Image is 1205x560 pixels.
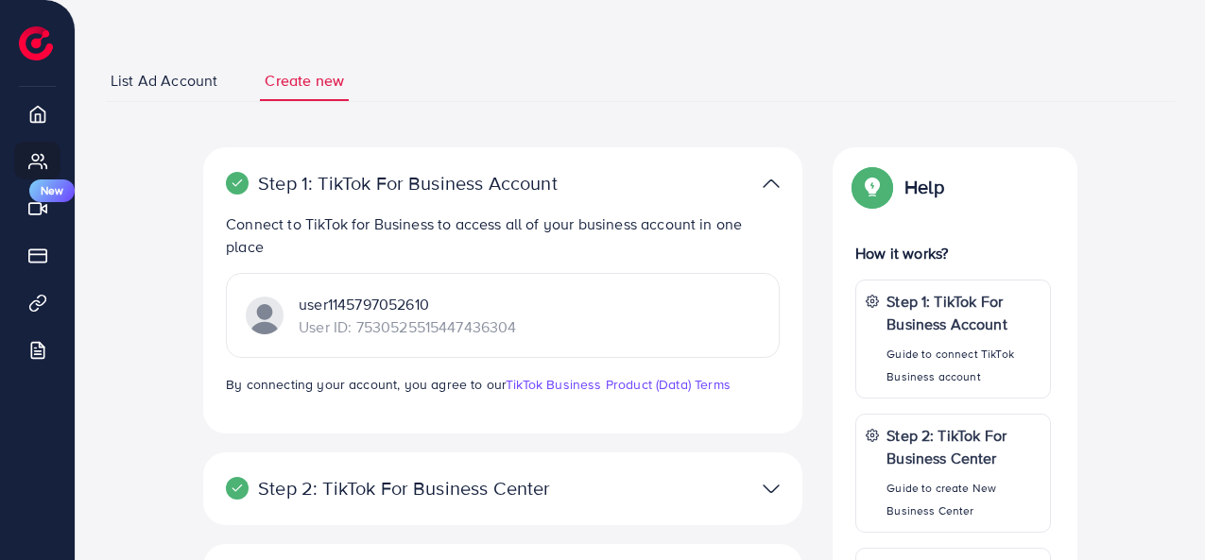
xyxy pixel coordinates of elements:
iframe: Chat [1125,475,1191,546]
a: New [14,189,60,227]
span: List Ad Account [111,70,217,92]
img: TikTok partner [246,297,284,334]
p: Step 1: TikTok For Business Account [887,290,1041,335]
img: logo [19,26,53,60]
img: Popup guide [855,170,889,204]
p: Guide to create New Business Center [887,477,1041,522]
p: Step 2: TikTok For Business Center [887,424,1041,469]
p: user1145797052610 [299,293,516,315]
p: Step 2: TikTok For Business Center [226,477,585,500]
img: TikTok partner [763,475,780,502]
p: By connecting your account, you agree to our [226,373,780,396]
p: Help [904,176,944,198]
img: TikTok partner [763,170,780,197]
a: TikTok Business Product (Data) Terms [506,375,731,394]
p: User ID: 7530525515447436304 [299,315,516,338]
span: New [29,179,75,202]
p: How it works? [855,242,1051,264]
p: Step 1: TikTok For Business Account [226,172,585,195]
span: Create new [265,70,344,92]
p: Connect to TikTok for Business to access all of your business account in one place [226,212,780,258]
p: Guide to connect TikTok Business account [887,343,1041,388]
